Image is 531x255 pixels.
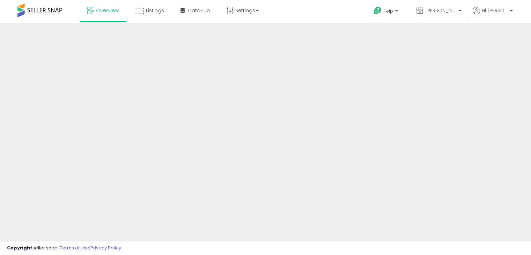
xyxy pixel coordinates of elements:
[96,7,119,14] span: Overview
[188,7,210,14] span: DataHub
[482,7,508,14] span: Hi [PERSON_NAME]
[473,7,513,23] a: Hi [PERSON_NAME]
[7,245,121,252] div: seller snap | |
[425,7,457,14] span: [PERSON_NAME]'s store
[146,7,164,14] span: Listings
[7,245,32,251] strong: Copyright
[368,1,405,23] a: Help
[60,245,89,251] a: Terms of Use
[384,8,393,14] span: Help
[90,245,121,251] a: Privacy Policy
[373,6,382,15] i: Get Help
